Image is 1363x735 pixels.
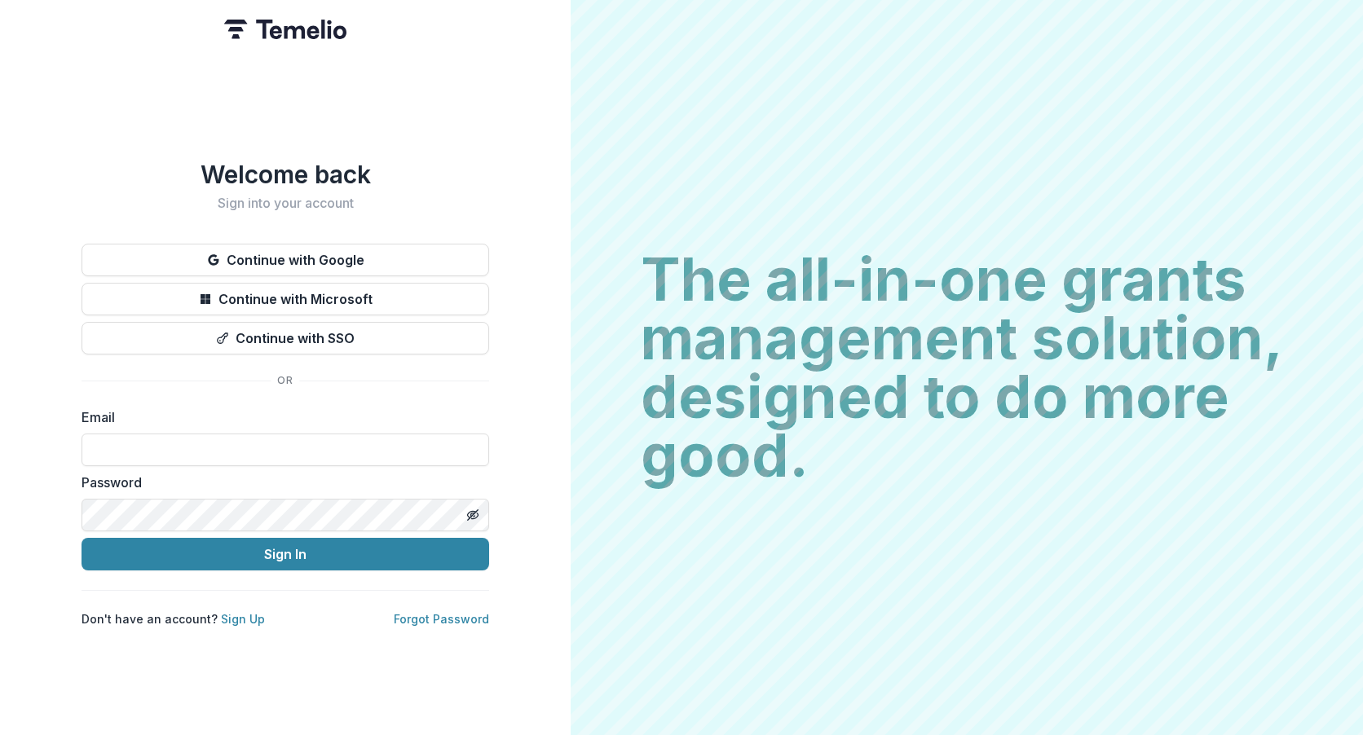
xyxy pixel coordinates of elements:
[82,196,489,211] h2: Sign into your account
[82,322,489,354] button: Continue with SSO
[82,407,479,427] label: Email
[224,20,346,39] img: Temelio
[394,612,489,626] a: Forgot Password
[82,244,489,276] button: Continue with Google
[82,473,479,492] label: Password
[82,538,489,570] button: Sign In
[460,502,486,528] button: Toggle password visibility
[82,283,489,315] button: Continue with Microsoft
[82,610,265,627] p: Don't have an account?
[221,612,265,626] a: Sign Up
[82,160,489,189] h1: Welcome back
